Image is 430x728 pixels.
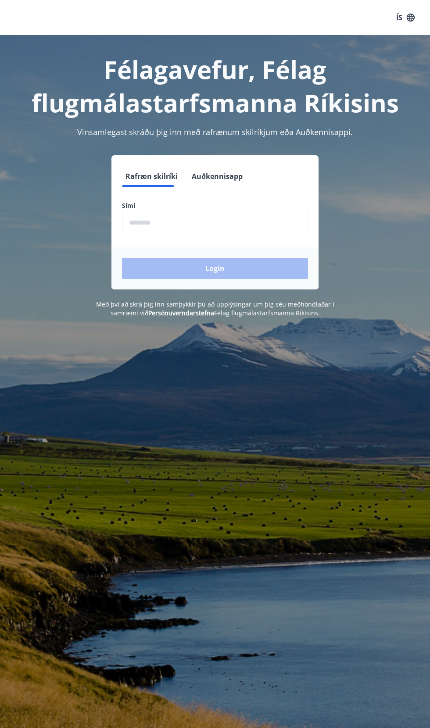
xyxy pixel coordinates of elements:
a: Persónuverndarstefna [148,309,214,317]
h1: Félagavefur, Félag flugmálastarfsmanna Ríkisins [11,53,419,119]
button: ÍS [391,10,419,25]
label: Sími [122,201,308,210]
button: Auðkennisapp [188,166,246,187]
span: Vinsamlegast skráðu þig inn með rafrænum skilríkjum eða Auðkennisappi. [77,127,353,137]
button: Rafræn skilríki [122,166,181,187]
span: Með því að skrá þig inn samþykkir þú að upplýsingar um þig séu meðhöndlaðar í samræmi við Félag f... [96,300,334,317]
